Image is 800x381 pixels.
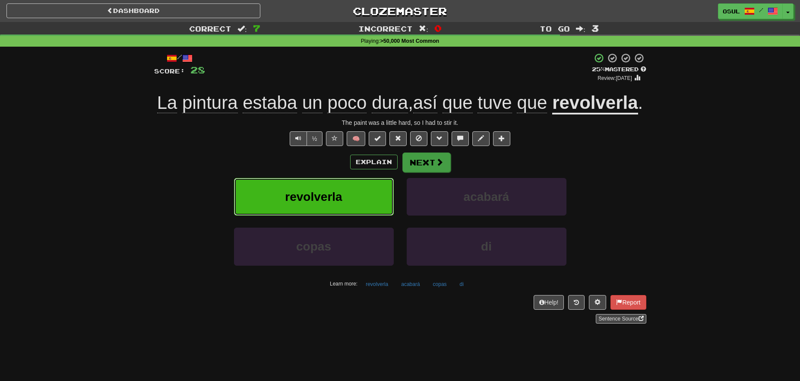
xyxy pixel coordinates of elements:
[431,131,448,146] button: Grammar (alt+g)
[389,131,407,146] button: Reset to 0% Mastered (alt+r)
[434,23,442,33] span: 0
[296,240,331,253] span: copas
[592,66,605,73] span: 25 %
[285,190,342,203] span: revolverla
[327,92,367,113] span: poco
[464,190,509,203] span: acabará
[380,38,439,44] strong: >50,000 Most Common
[326,131,343,146] button: Favorite sentence (alt+f)
[407,228,566,265] button: di
[396,278,424,291] button: acabará
[534,295,564,310] button: Help!
[157,92,177,113] span: La
[759,7,763,13] span: /
[598,75,632,81] small: Review: [DATE]
[596,314,646,324] a: Sentence Source
[154,53,205,63] div: /
[330,281,357,287] small: Learn more:
[154,118,646,127] div: The paint was a little hard, so I had to stir it.
[372,92,408,113] span: dura
[540,24,570,33] span: To go
[413,92,437,113] span: así
[723,7,740,15] span: OSUL
[472,131,490,146] button: Edit sentence (alt+d)
[154,67,185,75] span: Score:
[477,92,512,113] span: tuve
[568,295,585,310] button: Round history (alt+y)
[552,92,638,114] u: revolverla
[302,92,323,113] span: un
[452,131,469,146] button: Discuss sentence (alt+u)
[481,240,492,253] span: di
[610,295,646,310] button: Report
[307,131,323,146] button: ½
[189,24,231,33] span: Correct
[288,131,323,146] div: Text-to-speech controls
[369,131,386,146] button: Set this sentence to 100% Mastered (alt+m)
[234,178,394,216] button: revolverla
[350,155,398,169] button: Explain
[402,152,451,172] button: Next
[237,25,247,32] span: :
[347,131,365,146] button: 🧠
[410,131,427,146] button: Ignore sentence (alt+i)
[290,131,307,146] button: Play sentence audio (ctl+space)
[273,3,527,19] a: Clozemaster
[638,92,643,113] span: .
[243,92,297,113] span: estaba
[407,178,566,216] button: acabará
[455,278,468,291] button: di
[591,23,599,33] span: 3
[718,3,783,19] a: OSUL /
[443,92,473,113] span: que
[358,24,413,33] span: Incorrect
[493,131,510,146] button: Add to collection (alt+a)
[6,3,260,18] a: Dashboard
[428,278,452,291] button: copas
[182,92,237,113] span: pintura
[576,25,585,32] span: :
[157,92,552,113] span: ,
[419,25,428,32] span: :
[592,66,646,73] div: Mastered
[517,92,547,113] span: que
[253,23,260,33] span: 7
[234,228,394,265] button: copas
[361,278,393,291] button: revolverla
[190,64,205,75] span: 28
